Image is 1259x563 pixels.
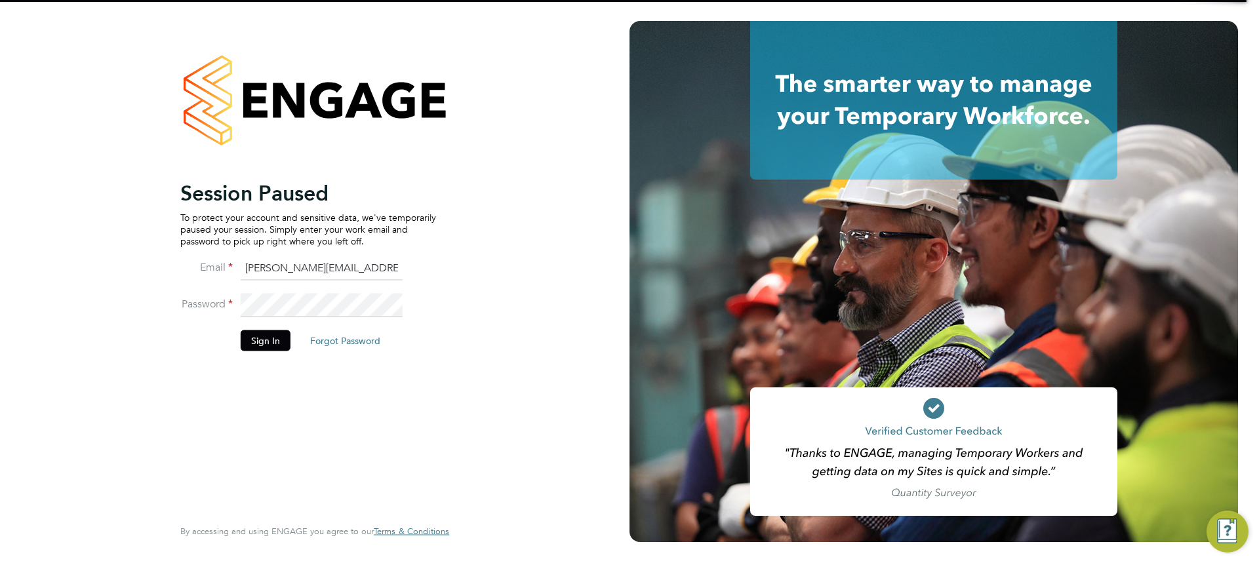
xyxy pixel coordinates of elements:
button: Sign In [241,330,290,351]
button: Engage Resource Center [1207,511,1249,553]
span: Terms & Conditions [374,526,449,537]
label: Email [180,260,233,274]
input: Enter your work email... [241,257,403,281]
label: Password [180,297,233,311]
a: Terms & Conditions [374,526,449,537]
button: Forgot Password [300,330,391,351]
p: To protect your account and sensitive data, we've temporarily paused your session. Simply enter y... [180,211,436,247]
span: By accessing and using ENGAGE you agree to our [180,526,449,537]
h2: Session Paused [180,180,436,206]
